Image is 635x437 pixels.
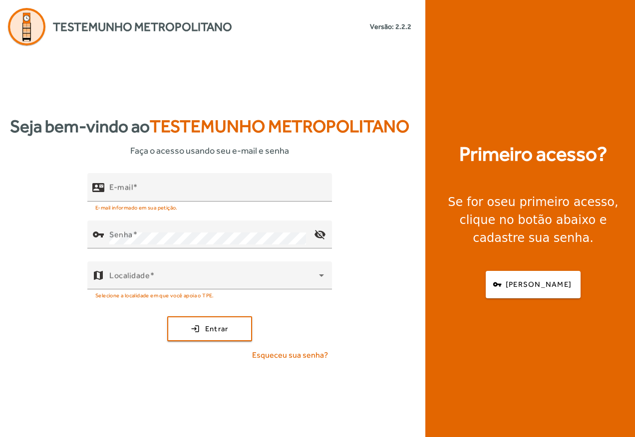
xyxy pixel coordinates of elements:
[109,182,133,192] mat-label: E-mail
[459,139,607,169] strong: Primeiro acesso?
[109,270,150,280] mat-label: Localidade
[506,279,572,290] span: [PERSON_NAME]
[494,195,615,209] strong: seu primeiro acesso
[167,316,252,341] button: Entrar
[109,229,133,239] mat-label: Senha
[92,181,104,193] mat-icon: contact_mail
[10,113,409,140] strong: Seja bem-vindo ao
[252,349,328,361] span: Esqueceu sua senha?
[95,202,178,213] mat-hint: E-mail informado em sua petição.
[486,271,581,298] button: [PERSON_NAME]
[370,21,411,32] small: Versão: 2.2.2
[8,8,45,45] img: Logo Agenda
[92,269,104,281] mat-icon: map
[92,228,104,240] mat-icon: vpn_key
[150,116,409,136] span: Testemunho Metropolitano
[130,144,289,157] span: Faça o acesso usando seu e-mail e senha
[205,323,229,335] span: Entrar
[437,193,629,247] div: Se for o , clique no botão abaixo e cadastre sua senha.
[308,222,332,246] mat-icon: visibility_off
[53,18,232,36] span: Testemunho Metropolitano
[95,289,214,300] mat-hint: Selecione a localidade em que você apoia o TPE.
